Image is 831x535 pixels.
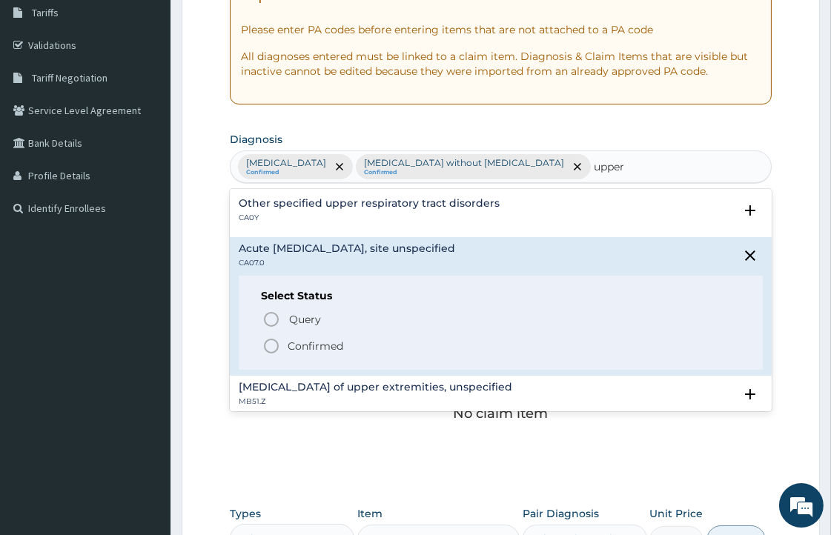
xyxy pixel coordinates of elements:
i: open select status [741,385,759,403]
img: d_794563401_company_1708531726252_794563401 [27,74,60,111]
span: Query [289,312,321,327]
h6: Select Status [261,290,740,302]
label: Item [357,506,383,521]
span: remove selection option [333,160,346,173]
p: Please enter PA codes before entering items that are not attached to a PA code [241,22,760,37]
span: Tariffs [32,6,59,19]
small: Confirmed [364,169,564,176]
span: We're online! [86,168,205,318]
label: Types [230,508,261,520]
label: Unit Price [649,506,703,521]
span: remove selection option [571,160,584,173]
p: CA0Y [239,213,500,223]
i: status option filled [262,337,280,355]
h4: [MEDICAL_DATA] of upper extremities, unspecified [239,382,512,393]
small: Confirmed [246,169,326,176]
i: status option query [262,310,280,328]
div: Minimize live chat window [243,7,279,43]
span: Tariff Negotiation [32,71,107,84]
label: Diagnosis [230,132,282,147]
label: Pair Diagnosis [523,506,599,521]
h4: Acute [MEDICAL_DATA], site unspecified [239,243,455,254]
p: [MEDICAL_DATA] [246,157,326,169]
i: open select status [741,202,759,219]
p: Confirmed [288,339,343,353]
p: No claim item [453,406,548,421]
p: All diagnoses entered must be linked to a claim item. Diagnosis & Claim Items that are visible bu... [241,49,760,79]
h4: Other specified upper respiratory tract disorders [239,198,500,209]
div: Chat with us now [77,83,249,102]
p: [MEDICAL_DATA] without [MEDICAL_DATA] [364,157,564,169]
i: close select status [741,247,759,265]
p: CA07.0 [239,258,455,268]
textarea: Type your message and hit 'Enter' [7,368,282,420]
p: MB51.Z [239,396,512,407]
